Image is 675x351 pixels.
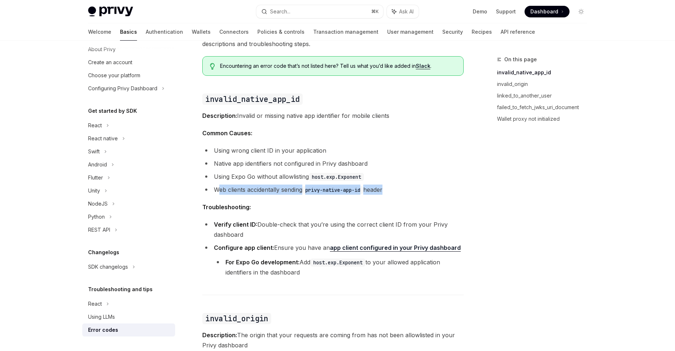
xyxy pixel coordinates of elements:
a: app client configured in your Privy dashboard [330,244,461,252]
a: Demo [473,8,487,15]
button: Search...⌘K [256,5,383,18]
strong: For Expo Go development: [225,259,299,266]
a: Choose your platform [82,69,175,82]
div: REST API [88,226,110,234]
code: invalid_native_app_id [202,94,302,105]
a: Slack [416,63,430,69]
span: The origin that your requests are coming from has not been allowlisted in your Privy dashboard [202,330,464,350]
span: ⌘ K [371,9,379,15]
a: failed_to_fetch_jwks_uri_document [497,102,593,113]
a: Error codes [82,323,175,336]
a: User management [387,23,434,41]
strong: Common Causes: [202,129,252,137]
div: Configuring Privy Dashboard [88,84,157,93]
div: SDK changelogs [88,263,128,271]
a: invalid_native_app_id [497,67,593,78]
div: React [88,300,102,308]
li: Using wrong client ID in your application [202,145,464,156]
div: React [88,121,102,130]
a: linked_to_another_user [497,90,593,102]
strong: Description: [202,112,237,119]
span: Dashboard [530,8,558,15]
li: Ensure you have an [202,243,464,277]
a: Using LLMs [82,310,175,323]
div: Flutter [88,173,103,182]
div: Search... [270,7,290,16]
div: Python [88,212,105,221]
div: Create an account [88,58,132,67]
a: Wallets [192,23,211,41]
code: host.exp.Exponent [309,173,364,181]
svg: Tip [210,63,215,70]
h5: Changelogs [88,248,119,257]
a: Transaction management [313,23,378,41]
code: privy-native-app-id [302,186,363,194]
a: Welcome [88,23,111,41]
h5: Troubleshooting and tips [88,285,153,294]
a: Basics [120,23,137,41]
strong: Description: [202,331,237,339]
span: Invalid or missing native app identifier for mobile clients [202,111,464,121]
li: Native app identifiers not configured in Privy dashboard [202,158,464,169]
a: Support [496,8,516,15]
a: API reference [501,23,535,41]
a: Policies & controls [257,23,305,41]
li: Add to your allowed application identifiers in the dashboard [214,257,464,277]
a: Connectors [219,23,249,41]
span: Encountering an error code that’s not listed here? Tell us what you’d like added in . [220,62,456,70]
span: Ask AI [399,8,414,15]
div: Unity [88,186,100,195]
button: Ask AI [387,5,419,18]
li: Double-check that you’re using the correct client ID from your Privy dashboard [202,219,464,240]
span: On this page [504,55,537,64]
div: React native [88,134,118,143]
a: Recipes [472,23,492,41]
li: Web clients accidentally sending header [202,185,464,195]
div: Using LLMs [88,313,115,321]
strong: Configure app client: [214,244,274,251]
strong: Verify client ID: [214,221,257,228]
li: Using Expo Go without allowlisting [202,172,464,182]
a: invalid_origin [497,78,593,90]
div: Android [88,160,107,169]
a: Security [442,23,463,41]
div: NodeJS [88,199,108,208]
strong: Troubleshooting: [202,203,251,211]
code: invalid_origin [202,313,271,324]
a: Wallet proxy not initialized [497,113,593,125]
a: Authentication [146,23,183,41]
div: Swift [88,147,100,156]
h5: Get started by SDK [88,107,137,115]
a: Dashboard [525,6,570,17]
code: host.exp.Exponent [310,259,365,267]
div: Choose your platform [88,71,140,80]
img: light logo [88,7,133,17]
div: Error codes [88,326,118,334]
a: Create an account [82,56,175,69]
button: Toggle dark mode [575,6,587,17]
